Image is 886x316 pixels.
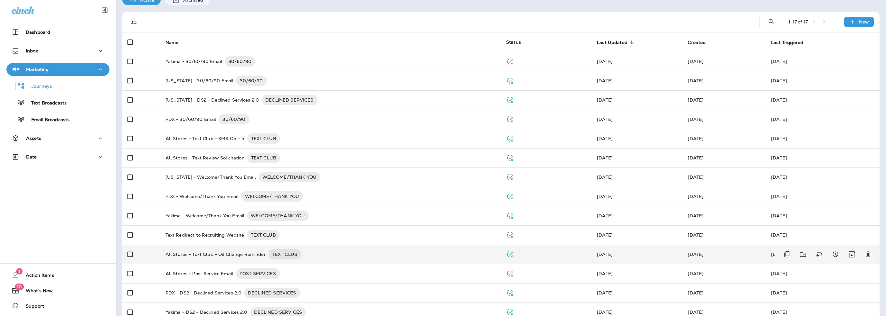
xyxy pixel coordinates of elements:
span: TEXT CLUB [247,135,280,142]
p: Text Broadcasts [25,100,67,106]
p: Assets [26,136,41,141]
span: POST SERVICES [236,270,280,277]
span: Shane Kump [688,194,703,199]
button: Archive [845,248,858,261]
span: Support [19,303,44,311]
button: Filters [127,15,140,28]
button: 1Action Items [6,269,109,282]
button: Assets [6,132,109,145]
td: [DATE] [766,245,842,264]
span: Published [506,58,514,64]
p: PDX - Welcome/Thank You Email [165,191,239,202]
span: Published [506,251,514,257]
div: WELCOME/THANK YOU [241,191,303,202]
p: Journeys [25,84,52,90]
p: All Stores - Text Review Solicitation [165,153,245,163]
button: Journeys [6,79,109,93]
span: Published [506,212,514,218]
td: [DATE] [766,206,880,225]
span: DECLINED SERVICES [250,309,306,315]
div: TEXT CLUB [269,249,301,259]
span: Published [506,135,514,141]
div: TEXT CLUB [247,133,280,144]
div: 1 - 17 of 17 [788,19,808,24]
span: WELCOME/THANK YOU [241,193,303,200]
td: [DATE] [766,167,880,187]
td: [DATE] [766,71,880,90]
span: Shane Kump [597,232,613,238]
td: [DATE] [766,90,880,110]
span: Published [506,174,514,179]
p: Data [26,154,37,159]
div: DECLINED SERVICES [244,288,300,298]
span: Last Triggered [771,40,812,45]
span: Shane Kump [688,213,703,219]
span: 30/60/90 [219,116,249,122]
button: Data [6,150,109,163]
div: 30/60/90 [236,76,267,86]
span: Published [506,231,514,237]
p: PDX - DS2 - Declined Services 2.0 [165,288,242,298]
p: Yakima - 30/60/90 Email [165,56,222,67]
span: Published [506,309,514,314]
span: Shane Kump [597,174,613,180]
span: 30/60/90 [236,77,267,84]
span: Shane Kump [688,251,703,257]
p: Marketing [26,67,49,72]
span: Last Updated [597,40,627,45]
span: Unknown [597,271,613,276]
span: Published [506,270,514,276]
span: Unknown [597,309,613,315]
button: Text Broadcasts [6,96,109,109]
span: Unknown [688,309,703,315]
span: Published [506,96,514,102]
span: Shane Kump [597,116,613,122]
button: Delete [862,248,874,261]
span: Shane Kump [597,59,613,64]
p: Yakima - Welcome/Thank You Email [165,211,244,221]
span: Shane Kump [597,251,613,257]
span: Shane Kump [597,155,613,161]
div: TEXT CLUB [247,153,280,163]
p: PDX - 30/60/90 Email [165,114,216,124]
p: Inbox [26,48,38,53]
span: Shane Kump [688,155,703,161]
span: Shane Kump [688,78,703,84]
p: [US_STATE] - Welcome/Thank You Email [165,172,256,182]
span: DECLINED SERVICES [261,97,317,103]
span: Shane Kump [597,136,613,141]
td: [DATE] [766,129,880,148]
span: Frank Carreno [688,136,703,141]
div: DECLINED SERVICES [261,95,317,105]
button: Support [6,300,109,312]
span: Eluwa Monday [688,232,703,238]
span: Name [165,40,187,45]
p: Dashboard [26,30,50,35]
span: Published [506,77,514,83]
td: [DATE] [766,110,880,129]
button: Collapse Sidebar [96,4,114,17]
span: Shane Kump [597,194,613,199]
span: Shane Kump [688,116,703,122]
span: Published [506,289,514,295]
span: Published [506,116,514,122]
div: 30/60/90 [219,114,249,124]
td: [DATE] [766,148,880,167]
button: Add tags [813,248,826,261]
span: Status [506,39,521,45]
span: TEXT CLUB [247,232,280,238]
span: Last Triggered [771,40,803,45]
span: Last Updated [597,40,636,45]
span: Shane Kump [597,97,613,103]
td: [DATE] [766,264,880,283]
span: Unknown [688,290,703,296]
button: View Changelog [829,248,842,261]
span: Created [688,40,706,45]
span: DECLINED SERVICES [244,290,300,296]
div: TEXT CLUB [247,230,280,240]
span: Created [688,40,714,45]
span: Shane Kump [597,213,613,219]
span: TEXT CLUB [269,251,301,257]
button: Duplicate [780,248,793,261]
span: Unknown [688,97,703,103]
